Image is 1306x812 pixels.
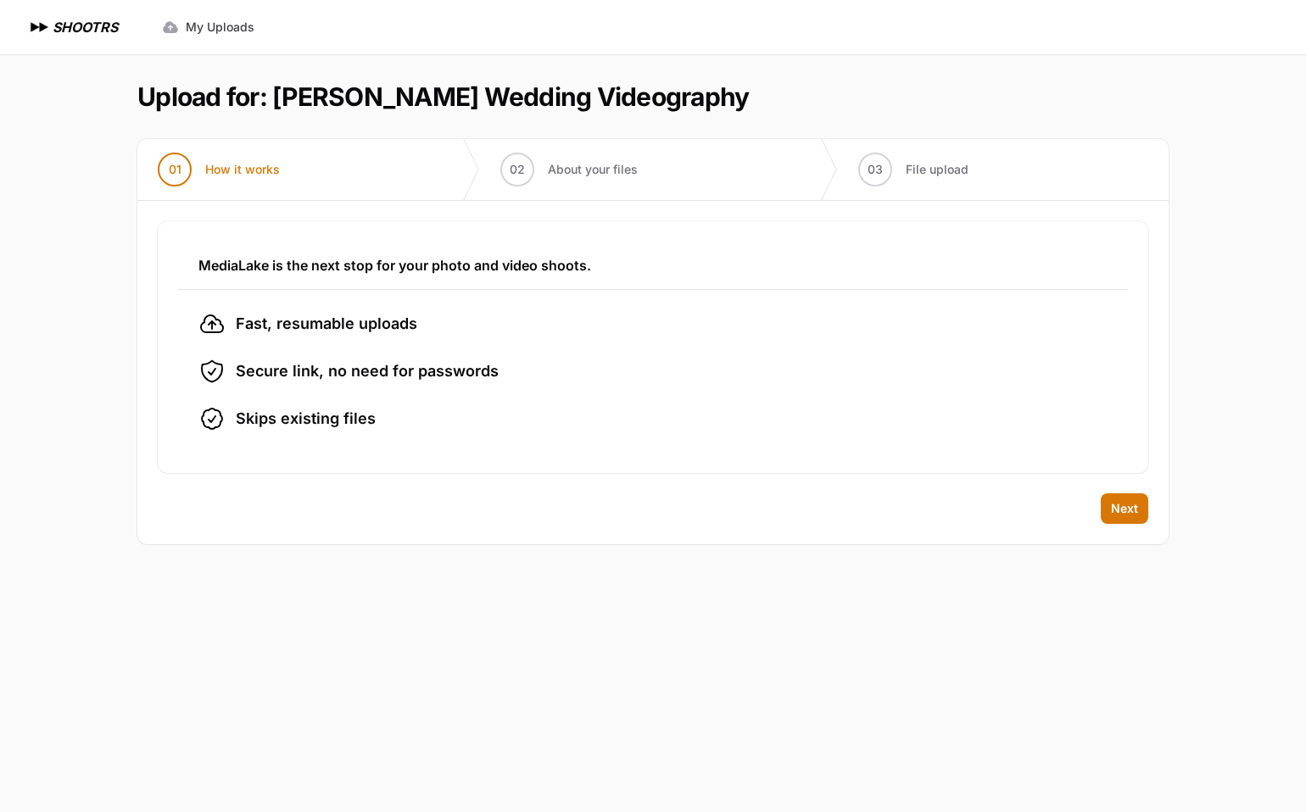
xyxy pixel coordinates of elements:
[27,17,53,37] img: SHOOTRS
[480,139,658,200] button: 02 About your files
[236,312,417,336] span: Fast, resumable uploads
[198,255,1108,275] h3: MediaLake is the next stop for your photo and video shoots.
[186,19,254,36] span: My Uploads
[1101,493,1148,524] button: Next
[868,161,883,178] span: 03
[1111,500,1138,517] span: Next
[137,139,300,200] button: 01 How it works
[236,407,376,431] span: Skips existing files
[236,359,499,383] span: Secure link, no need for passwords
[205,161,280,178] span: How it works
[838,139,989,200] button: 03 File upload
[548,161,638,178] span: About your files
[137,81,749,112] h1: Upload for: [PERSON_NAME] Wedding Videography
[169,161,181,178] span: 01
[27,17,118,37] a: SHOOTRS SHOOTRS
[152,12,265,42] a: My Uploads
[53,17,118,37] h1: SHOOTRS
[906,161,968,178] span: File upload
[510,161,525,178] span: 02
